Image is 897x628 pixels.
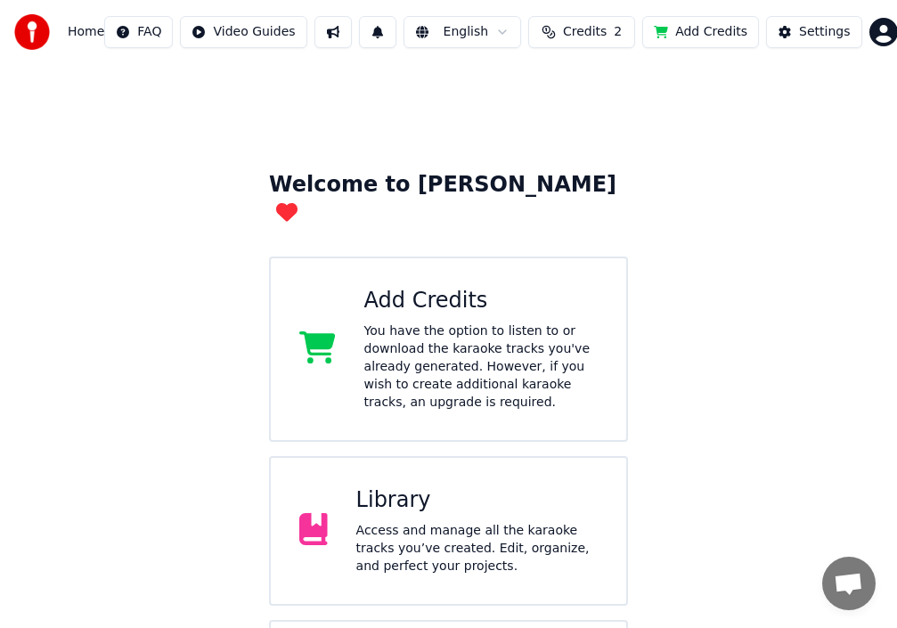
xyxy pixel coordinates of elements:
img: youka [14,14,50,50]
a: Open chat [822,557,876,610]
button: FAQ [104,16,173,48]
span: 2 [614,23,622,41]
div: You have the option to listen to or download the karaoke tracks you've already generated. However... [364,322,598,412]
div: Settings [799,23,850,41]
nav: breadcrumb [68,23,104,41]
button: Credits2 [528,16,635,48]
div: Access and manage all the karaoke tracks you’ve created. Edit, organize, and perfect your projects. [356,522,598,575]
span: Credits [563,23,607,41]
button: Add Credits [642,16,759,48]
div: Library [356,486,598,515]
div: Add Credits [364,287,598,315]
button: Video Guides [180,16,306,48]
button: Settings [766,16,861,48]
div: Welcome to [PERSON_NAME] [269,171,628,228]
span: Home [68,23,104,41]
